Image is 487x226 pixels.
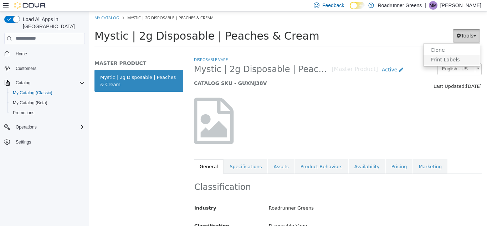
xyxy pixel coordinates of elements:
[10,89,55,97] a: My Catalog (Classic)
[1,122,88,132] button: Operations
[13,138,34,146] a: Settings
[364,18,391,31] button: Tools
[297,148,324,163] a: Pricing
[13,49,85,58] span: Home
[13,90,52,96] span: My Catalog (Classic)
[105,52,242,64] span: Mystic | 2g Disposable | Peaches & Cream
[174,191,398,203] div: Roadrunner Greens
[20,16,85,30] span: Load All Apps in [GEOGRAPHIC_DATA]
[16,66,36,71] span: Customers
[7,88,88,98] button: My Catalog (Classic)
[324,148,358,163] a: Marketing
[38,4,124,9] span: Mystic | 2g Disposable | Peaches & Cream
[13,79,85,87] span: Catalog
[1,49,88,59] button: Home
[105,148,134,163] a: General
[260,148,296,163] a: Availability
[7,108,88,118] button: Promotions
[13,137,85,146] span: Settings
[10,89,85,97] span: My Catalog (Classic)
[13,64,39,73] a: Customers
[13,50,30,58] a: Home
[105,45,139,51] a: Disposable Vape
[322,2,344,9] span: Feedback
[5,59,94,80] a: Mystic | 2g Disposable | Peaches & Cream
[348,52,393,64] a: English - US
[105,194,127,199] span: Industry
[16,51,27,57] span: Home
[13,100,47,106] span: My Catalog (Beta)
[16,139,31,145] span: Settings
[4,46,85,166] nav: Complex example
[13,123,40,131] button: Operations
[430,1,437,10] span: MM
[10,99,50,107] a: My Catalog (Beta)
[7,98,88,108] button: My Catalog (Beta)
[135,148,178,163] a: Specifications
[1,136,88,147] button: Settings
[1,63,88,74] button: Customers
[377,72,393,77] span: [DATE]
[349,52,383,63] span: English - US
[378,1,422,10] p: Roadrunner Greens
[14,2,46,9] img: Cova
[10,109,85,117] span: Promotions
[293,55,308,61] span: Active
[10,99,85,107] span: My Catalog (Beta)
[13,123,85,131] span: Operations
[105,170,392,181] h2: Classification
[344,72,377,77] span: Last Updated:
[13,79,33,87] button: Catalog
[16,124,37,130] span: Operations
[334,44,391,53] a: Print Labels
[429,1,437,10] div: Meghan Morey
[105,212,140,217] span: Classification
[350,2,365,9] input: Dark Mode
[5,18,230,31] span: Mystic | 2g Disposable | Peaches & Cream
[174,209,398,221] div: Disposable Vape
[13,64,85,73] span: Customers
[179,148,205,163] a: Assets
[1,78,88,88] button: Catalog
[425,1,426,10] p: |
[13,110,35,116] span: Promotions
[440,1,481,10] p: [PERSON_NAME]
[289,52,318,65] a: Active
[10,109,37,117] a: Promotions
[5,4,30,9] a: My Catalog
[206,148,259,163] a: Product Behaviors
[5,49,94,55] h5: MASTER PRODUCT
[242,55,289,61] small: [Master Product]
[334,34,391,44] a: Clone
[105,69,318,75] h5: CATALOG SKU - GUXNJ38V
[16,80,30,86] span: Catalog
